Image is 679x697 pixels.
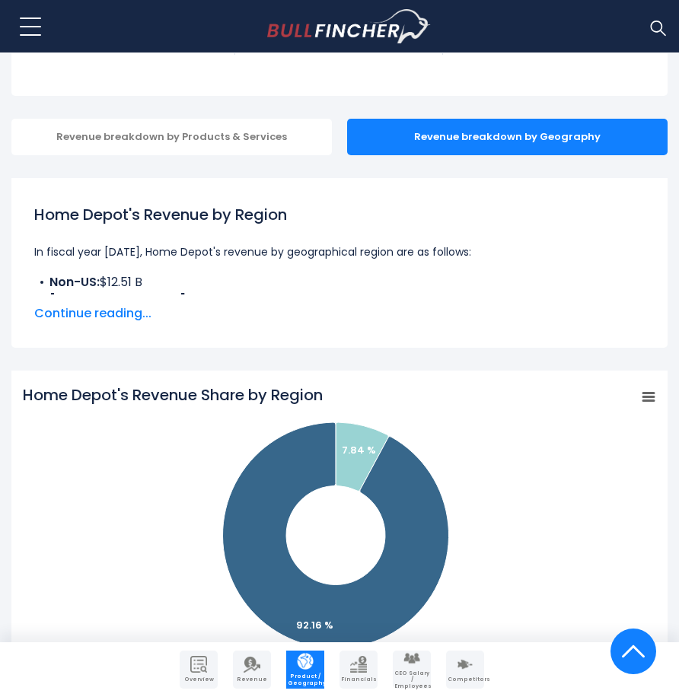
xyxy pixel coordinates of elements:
a: Company Overview [180,651,218,689]
span: CEO Salary / Employees [394,670,429,689]
a: Company Employees [393,651,431,689]
a: Company Revenue [233,651,271,689]
tspan: Home Depot's Revenue Share by Region [23,384,323,406]
b: [GEOGRAPHIC_DATA]: [49,291,189,309]
a: Go to homepage [267,9,431,44]
text: 92.16 % [296,618,333,632]
img: bullfincher logo [267,9,431,44]
li: $147.01 B [34,291,645,310]
span: Competitors [448,676,483,683]
div: Revenue breakdown by Geography [347,119,668,155]
text: 7.84 % [342,443,376,457]
span: Financials [341,676,376,683]
p: In fiscal year [DATE], Home Depot's revenue by geographical region are as follows: [34,243,645,261]
a: Company Product/Geography [286,651,324,689]
li: $12.51 B [34,273,645,291]
div: Revenue breakdown by Products & Services [11,119,332,155]
b: Non-US: [49,273,100,291]
span: Continue reading... [34,304,645,323]
a: Company Financials [339,651,378,689]
span: Overview [181,676,216,683]
a: Company Competitors [446,651,484,689]
svg: Home Depot's Revenue Share by Region [23,384,656,689]
h1: Home Depot's Revenue by Region [34,203,645,226]
span: Revenue [234,676,269,683]
span: Product / Geography [288,673,323,686]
